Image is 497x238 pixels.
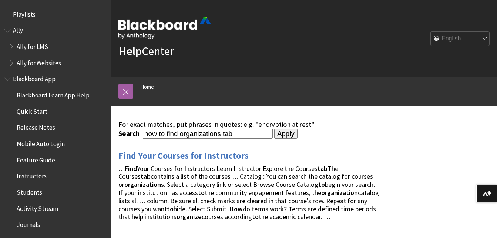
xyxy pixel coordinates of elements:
strong: organization [321,188,358,197]
span: Playlists [13,8,36,18]
span: Mobile Auto Login [17,138,65,148]
span: Ally for LMS [17,40,48,50]
span: Quick Start [17,105,47,115]
strong: organize [177,212,202,221]
a: HelpCenter [118,44,174,59]
span: … Your Courses for Instructors Learn Instructor Explore the Courses The Courses contains a list o... [118,164,379,221]
span: Release Notes [17,122,55,132]
span: Ally [13,24,23,34]
select: Site Language Selector [431,32,490,46]
span: Ally for Websites [17,57,61,67]
img: Blackboard by Anthology [118,17,211,39]
span: Blackboard Learn App Help [17,89,90,99]
nav: Book outline for Anthology Ally Help [4,24,107,69]
span: Instructors [17,170,47,180]
strong: How [229,205,243,213]
strong: to [318,180,325,189]
strong: to [167,205,174,213]
a: Home [141,82,154,92]
label: Search [118,129,141,138]
a: Find Your Courses for Instructors [118,150,249,162]
strong: to [252,212,259,221]
div: For exact matches, put phrases in quotes: e.g. "encryption at rest" [118,120,380,129]
strong: tab [141,172,151,181]
strong: tab [318,164,328,173]
strong: Help [118,44,142,59]
strong: to [198,188,205,197]
input: Apply [274,129,298,139]
span: Feature Guide [17,154,55,164]
span: Activity Stream [17,202,58,212]
span: Blackboard App [13,73,56,83]
span: Students [17,186,42,196]
span: Journals [17,219,40,229]
strong: organizations [124,180,164,189]
nav: Book outline for Playlists [4,8,107,21]
strong: Find [125,164,137,173]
